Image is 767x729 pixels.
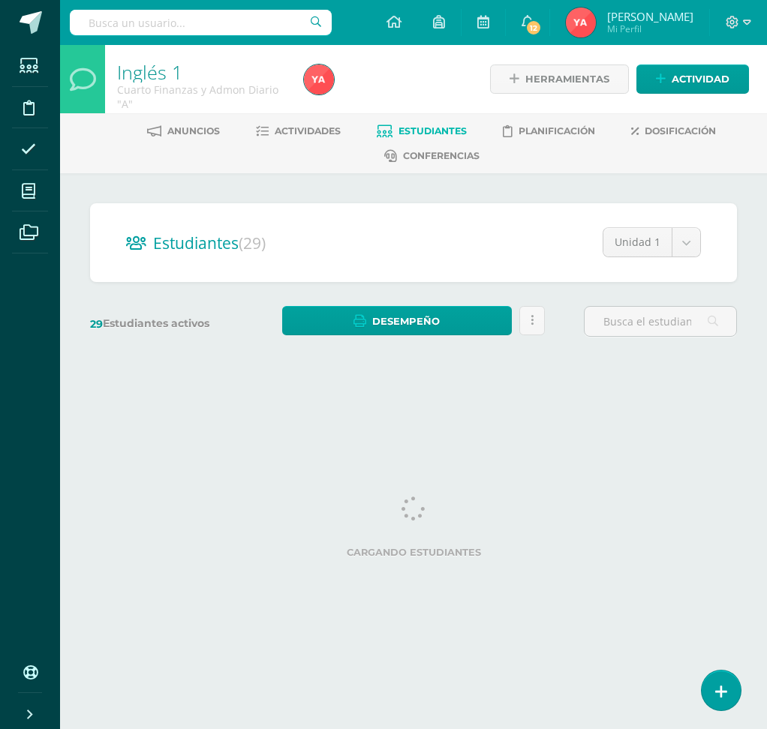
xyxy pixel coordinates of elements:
div: Cuarto Finanzas y Admon Diario 'A' [117,82,286,111]
span: (29) [239,232,266,253]
span: 12 [525,19,542,36]
span: Anuncios [167,125,220,136]
span: [PERSON_NAME] [607,9,693,24]
input: Busca un usuario... [70,10,332,35]
img: 1cdec18536d9f5a5b7f2cbf939bcf624.png [304,64,334,94]
input: Busca el estudiante aquí... [585,307,736,336]
span: Estudiantes [399,125,467,136]
label: Estudiantes activos [90,316,243,331]
span: Unidad 1 [615,228,660,256]
img: 1cdec18536d9f5a5b7f2cbf939bcf624.png [566,7,596,37]
a: Actividad [636,64,749,94]
span: Actividad [672,65,729,93]
span: Actividades [275,125,341,136]
span: Estudiantes [153,232,266,253]
a: Inglés 1 [117,59,182,85]
span: Mi Perfil [607,22,693,35]
a: Conferencias [384,144,480,168]
span: Planificación [519,125,595,136]
span: Conferencias [403,150,480,161]
a: Anuncios [147,119,220,143]
label: Cargando estudiantes [96,547,731,558]
a: Unidad 1 [603,228,700,256]
a: Desempeño [282,306,512,335]
span: 29 [90,317,103,331]
a: Planificación [503,119,595,143]
a: Actividades [256,119,341,143]
a: Estudiantes [377,119,467,143]
a: Herramientas [490,64,629,94]
span: Desempeño [372,307,440,335]
a: Dosificación [631,119,716,143]
span: Herramientas [525,65,609,93]
h1: Inglés 1 [117,61,286,82]
span: Dosificación [645,125,716,136]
